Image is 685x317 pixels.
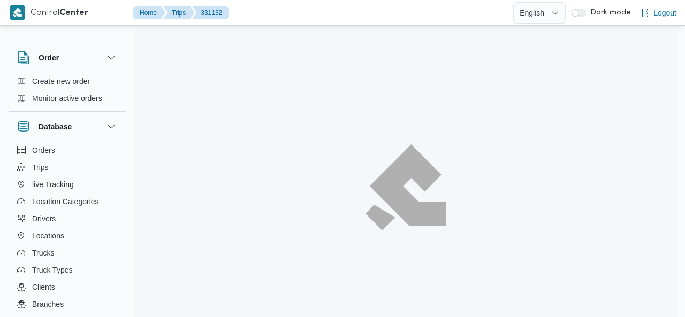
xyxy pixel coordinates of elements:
[13,193,122,210] button: Location Categories
[32,212,56,225] span: Drivers
[32,144,55,157] span: Orders
[32,264,72,276] span: Truck Types
[13,261,122,279] button: Truck Types
[10,5,25,20] img: X8yXhbKr1z7QwAAAABJRU5ErkJggg==
[13,227,122,244] button: Locations
[13,244,122,261] button: Trucks
[32,281,55,293] span: Clients
[32,229,64,242] span: Locations
[59,9,88,17] b: Center
[192,6,229,19] button: 331132
[371,151,440,223] img: ILLA Logo
[13,210,122,227] button: Drivers
[636,2,681,24] button: Logout
[13,159,122,176] button: Trips
[32,246,54,259] span: Trucks
[13,90,122,107] button: Monitor active orders
[32,161,49,174] span: Trips
[32,178,74,191] span: live Tracking
[13,73,122,90] button: Create new order
[586,9,631,17] span: Dark mode
[13,296,122,313] button: Branches
[653,6,676,19] span: Logout
[13,176,122,193] button: live Tracking
[32,298,64,311] span: Branches
[17,51,118,64] button: Order
[163,6,194,19] button: Trips
[13,142,122,159] button: Orders
[133,6,165,19] button: Home
[32,75,90,88] span: Create new order
[9,73,126,111] div: Order
[39,120,72,133] h3: Database
[17,120,118,133] button: Database
[13,279,122,296] button: Clients
[39,51,59,64] h3: Order
[32,195,99,208] span: Location Categories
[32,92,102,105] span: Monitor active orders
